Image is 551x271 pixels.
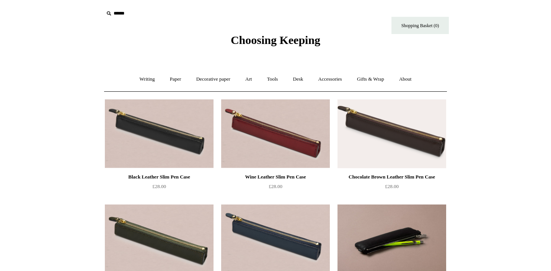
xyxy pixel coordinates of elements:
[260,69,285,89] a: Tools
[221,99,330,168] a: Wine Leather Slim Pen Case Wine Leather Slim Pen Case
[337,99,446,168] a: Chocolate Brown Leather Slim Pen Case Chocolate Brown Leather Slim Pen Case
[337,172,446,204] a: Chocolate Brown Leather Slim Pen Case £28.00
[337,99,446,168] img: Chocolate Brown Leather Slim Pen Case
[231,40,320,45] a: Choosing Keeping
[391,17,449,34] a: Shopping Basket (0)
[133,69,162,89] a: Writing
[107,172,212,182] div: Black Leather Slim Pen Case
[385,183,399,189] span: £28.00
[339,172,444,182] div: Chocolate Brown Leather Slim Pen Case
[238,69,259,89] a: Art
[105,172,214,204] a: Black Leather Slim Pen Case £28.00
[350,69,391,89] a: Gifts & Wrap
[105,99,214,168] img: Black Leather Slim Pen Case
[221,99,330,168] img: Wine Leather Slim Pen Case
[152,183,166,189] span: £28.00
[105,99,214,168] a: Black Leather Slim Pen Case Black Leather Slim Pen Case
[221,172,330,204] a: Wine Leather Slim Pen Case £28.00
[286,69,310,89] a: Desk
[269,183,282,189] span: £28.00
[189,69,237,89] a: Decorative paper
[223,172,328,182] div: Wine Leather Slim Pen Case
[392,69,419,89] a: About
[311,69,349,89] a: Accessories
[163,69,188,89] a: Paper
[231,34,320,46] span: Choosing Keeping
